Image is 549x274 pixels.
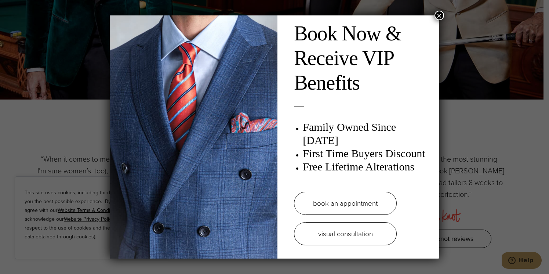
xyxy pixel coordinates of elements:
[294,21,432,95] h2: Book Now & Receive VIP Benefits
[294,222,397,245] a: visual consultation
[303,160,432,173] h3: Free Lifetime Alterations
[17,5,32,12] span: Help
[294,192,397,215] a: book an appointment
[435,11,444,20] button: Close
[303,147,432,160] h3: First Time Buyers Discount
[303,120,432,147] h3: Family Owned Since [DATE]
